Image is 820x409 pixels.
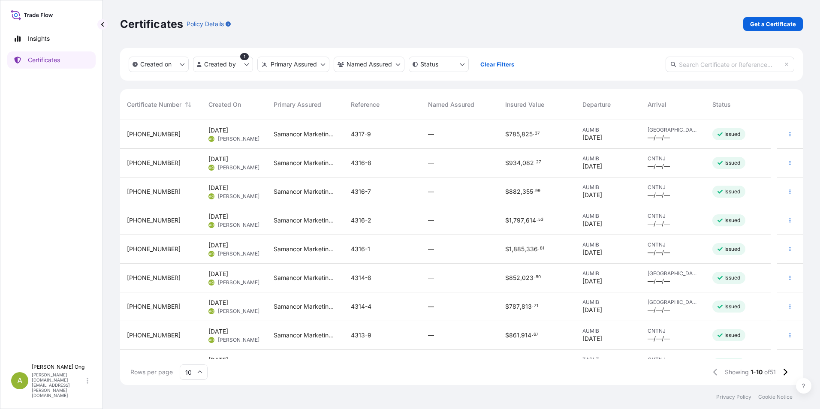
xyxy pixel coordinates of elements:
span: . [532,304,534,307]
span: . [534,276,535,279]
span: [DATE] [208,126,228,135]
p: Status [420,60,438,69]
span: [DATE] [208,183,228,192]
span: — [428,274,434,282]
span: Samancor Marketing Pte Ltd [274,187,337,196]
span: 27 [536,161,541,164]
span: CNTNJ [648,328,699,334]
a: Insights [7,30,96,47]
span: 4313-9 [351,331,371,340]
span: —/—/— [648,191,670,199]
p: Issued [724,188,740,195]
p: Issued [724,332,740,339]
span: 885 [513,246,525,252]
span: [DATE] [208,356,228,364]
span: [PHONE_NUMBER] [127,216,181,225]
span: [PERSON_NAME] [218,279,259,286]
button: Sort [183,99,193,110]
span: 1 [509,217,512,223]
span: —/—/— [648,133,670,142]
span: [DATE] [208,155,228,163]
span: [DATE] [582,220,602,228]
span: AO [209,221,214,229]
span: [PHONE_NUMBER] [127,274,181,282]
span: Primary Assured [274,100,321,109]
span: [PHONE_NUMBER] [127,187,181,196]
span: Rows per page [130,368,173,376]
span: [PERSON_NAME] [218,337,259,343]
span: [DATE] [208,270,228,278]
p: Issued [724,159,740,166]
span: 614 [526,217,536,223]
button: createdOn Filter options [129,57,189,72]
a: Get a Certificate [743,17,803,31]
span: — [428,245,434,253]
span: [PHONE_NUMBER] [127,130,181,138]
span: CNTNJ [648,356,699,363]
span: , [520,275,522,281]
button: Clear Filters [473,57,521,71]
span: , [524,217,526,223]
p: Certificates [120,17,183,31]
span: , [512,217,513,223]
span: [DATE] [208,327,228,336]
p: Named Assured [347,60,392,69]
p: Issued [724,303,740,310]
button: cargoOwner Filter options [334,57,404,72]
span: [PERSON_NAME] [218,164,259,171]
button: createdBy Filter options [193,57,253,72]
span: 914 [521,332,531,338]
span: AUMIB [582,241,634,248]
span: , [521,189,522,195]
span: Created On [208,100,241,109]
span: 852 [509,275,520,281]
span: [DATE] [582,162,602,171]
p: Issued [724,131,740,138]
span: [DATE] [208,298,228,307]
span: . [534,161,536,164]
span: Certificate Number [127,100,181,109]
span: CNTNJ [648,184,699,191]
button: certificateStatus Filter options [409,57,469,72]
span: 53 [538,218,543,221]
span: CNTNJ [648,213,699,220]
p: Issued [724,246,740,253]
span: 1-10 [751,368,763,376]
span: AO [209,250,214,258]
span: 99 [535,189,540,192]
span: [PHONE_NUMBER] [127,159,181,167]
span: —/—/— [648,334,670,343]
span: $ [505,304,509,310]
span: —/—/— [648,306,670,314]
p: Issued [724,217,740,224]
span: , [520,304,522,310]
span: 37 [535,132,540,135]
span: . [538,247,540,250]
a: Certificates [7,51,96,69]
span: — [428,159,434,167]
span: AUMIB [582,299,634,306]
p: Get a Certificate [750,20,796,28]
span: Reference [351,100,380,109]
span: —/—/— [648,162,670,171]
span: [DATE] [582,133,602,142]
span: [DATE] [208,241,228,250]
span: [PERSON_NAME] [218,222,259,229]
span: 787 [509,304,520,310]
p: [PERSON_NAME] Ong [32,364,85,370]
span: [DATE] [582,191,602,199]
span: 813 [522,304,532,310]
a: Privacy Policy [716,394,751,400]
p: Insights [28,34,50,43]
input: Search Certificate or Reference... [666,57,794,72]
span: 082 [522,160,534,166]
span: Status [712,100,731,109]
span: Samancor Marketing Pte Ltd [274,216,337,225]
span: . [532,333,533,336]
span: — [428,216,434,225]
span: — [428,130,434,138]
span: 4314-4 [351,302,371,311]
span: Departure [582,100,611,109]
span: [PHONE_NUMBER] [127,245,181,253]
